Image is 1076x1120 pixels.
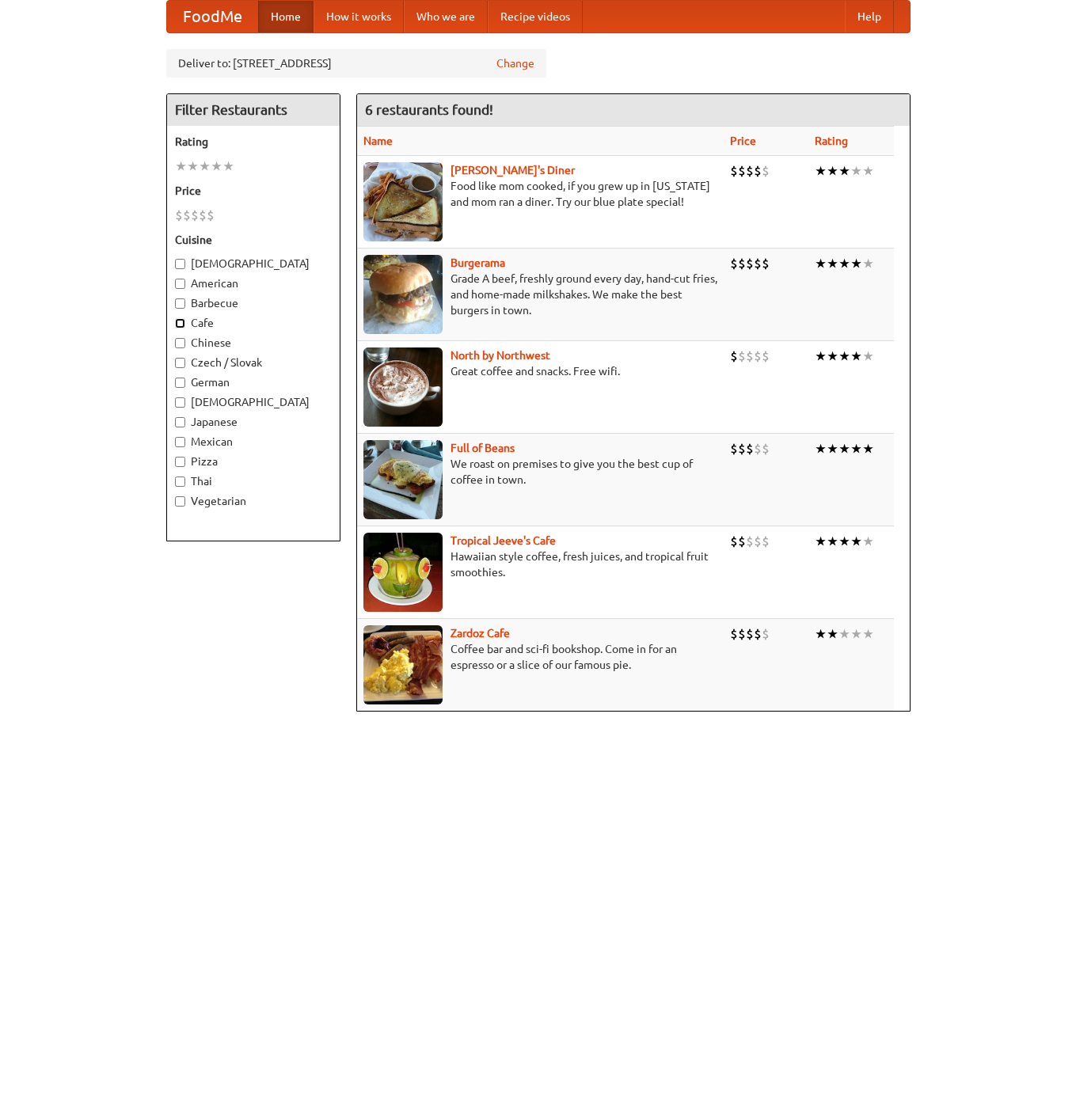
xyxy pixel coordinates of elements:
[175,256,332,271] label: [DEMOGRAPHIC_DATA]
[175,457,185,467] input: Pizza
[222,158,234,175] li: ★
[451,627,510,640] b: Zardoz Cafe
[175,158,187,175] li: ★
[175,295,332,311] label: Barbecue
[175,493,332,509] label: Vegetarian
[187,158,199,175] li: ★
[167,94,340,126] h4: Filter Restaurants
[746,347,754,365] li: $
[815,625,827,643] li: ★
[175,437,185,447] input: Mexican
[862,255,874,272] li: ★
[175,378,185,388] input: German
[175,374,332,390] label: German
[746,255,754,272] li: $
[363,440,443,519] img: beans.jpg
[199,207,207,224] li: $
[754,533,762,550] li: $
[754,255,762,272] li: $
[363,347,443,427] img: north.jpg
[754,440,762,457] li: $
[488,1,583,32] a: Recipe videos
[363,625,443,704] img: zardoz.jpg
[314,1,404,32] a: How it works
[363,271,717,318] p: Grade A beef, freshly ground every day, hand-cut fries, and home-made milkshakes. We make the bes...
[754,162,762,180] li: $
[363,641,717,673] p: Coffee bar and sci-fi bookshop. Come in for an espresso or a slice of our famous pie.
[404,1,488,32] a: Who we are
[815,135,848,147] a: Rating
[199,158,211,175] li: ★
[191,207,199,224] li: $
[363,178,717,210] p: Food like mom cooked, if you grew up in [US_STATE] and mom ran a diner. Try our blue plate special!
[166,49,546,78] div: Deliver to: [STREET_ADDRESS]
[730,162,738,180] li: $
[258,1,314,32] a: Home
[850,625,862,643] li: ★
[838,347,850,365] li: ★
[451,442,515,454] b: Full of Beans
[451,534,556,547] a: Tropical Jeeve's Cafe
[827,625,838,643] li: ★
[827,347,838,365] li: ★
[175,279,185,289] input: American
[175,275,332,291] label: American
[175,298,185,309] input: Barbecue
[175,473,332,489] label: Thai
[451,164,575,177] a: [PERSON_NAME]'s Diner
[175,454,332,469] label: Pizza
[451,349,550,362] a: North by Northwest
[815,255,827,272] li: ★
[850,533,862,550] li: ★
[815,533,827,550] li: ★
[175,358,185,368] input: Czech / Slovak
[365,102,493,117] ng-pluralize: 6 restaurants found!
[754,625,762,643] li: $
[762,625,770,643] li: $
[175,335,332,351] label: Chinese
[175,232,332,248] h5: Cuisine
[451,256,505,269] b: Burgerama
[746,533,754,550] li: $
[738,440,746,457] li: $
[746,162,754,180] li: $
[175,259,185,269] input: [DEMOGRAPHIC_DATA]
[175,207,183,224] li: $
[730,135,756,147] a: Price
[738,625,746,643] li: $
[827,440,838,457] li: ★
[730,347,738,365] li: $
[827,255,838,272] li: ★
[838,440,850,457] li: ★
[175,318,185,328] input: Cafe
[175,417,185,427] input: Japanese
[738,533,746,550] li: $
[850,347,862,365] li: ★
[183,207,191,224] li: $
[175,315,332,331] label: Cafe
[175,394,332,410] label: [DEMOGRAPHIC_DATA]
[815,440,827,457] li: ★
[838,255,850,272] li: ★
[850,440,862,457] li: ★
[730,440,738,457] li: $
[363,363,717,379] p: Great coffee and snacks. Free wifi.
[175,397,185,408] input: [DEMOGRAPHIC_DATA]
[845,1,894,32] a: Help
[762,162,770,180] li: $
[363,135,393,147] a: Name
[730,625,738,643] li: $
[815,162,827,180] li: ★
[862,347,874,365] li: ★
[738,255,746,272] li: $
[363,456,717,488] p: We roast on premises to give you the best cup of coffee in town.
[730,255,738,272] li: $
[827,162,838,180] li: ★
[175,434,332,450] label: Mexican
[754,347,762,365] li: $
[746,625,754,643] li: $
[496,55,534,71] a: Change
[207,207,215,224] li: $
[815,347,827,365] li: ★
